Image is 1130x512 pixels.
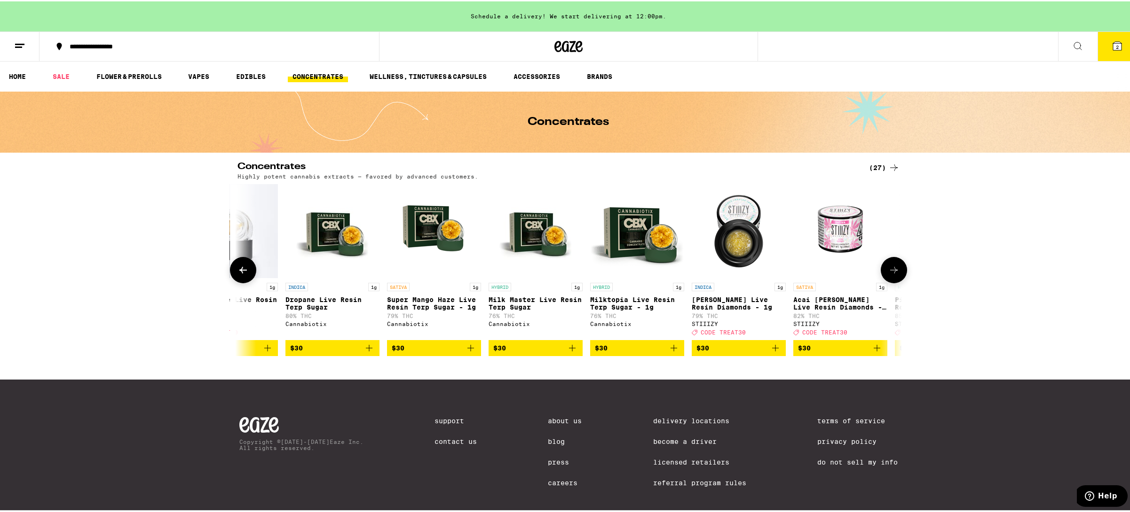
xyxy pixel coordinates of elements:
a: Licensed Retailers [653,457,746,465]
a: WELLNESS, TINCTURES & CAPSULES [365,70,491,81]
a: Open page for Acai Berry Live Resin Diamonds - 1g from STIIIZY [793,183,887,339]
p: SATIVA [387,281,410,290]
p: 1g [267,281,278,290]
p: Kimbo Slice Live Rosin - 1g [184,295,278,310]
p: Pink Champagne Live Resin Diamonds - 1g [895,295,989,310]
p: INDICA [285,281,308,290]
a: About Us [548,416,582,423]
p: Copyright © [DATE]-[DATE] Eaze Inc. All rights reserved. [239,437,363,450]
p: 74% THC [184,311,278,318]
p: 1g [774,281,786,290]
iframe: Opens a widget where you can find more information [1077,484,1128,507]
p: 1g [876,281,887,290]
a: Support [435,416,477,423]
img: CLSICS - Kimbo Slice Live Rosin - 1g [184,183,278,277]
button: Add to bag [793,339,887,355]
a: (27) [869,161,900,172]
a: Do Not Sell My Info [817,457,898,465]
a: Open page for Dropane Live Resin Terp Sugar from Cannabiotix [285,183,379,339]
a: Terms of Service [817,416,898,423]
p: 79% THC [692,311,786,318]
span: CODE TREAT30 [802,328,847,334]
button: Add to bag [692,339,786,355]
p: 79% THC [387,311,481,318]
a: Privacy Policy [817,436,898,444]
div: Cannabiotix [590,319,684,326]
p: Milktopia Live Resin Terp Sugar - 1g [590,295,684,310]
div: STIIIZY [793,319,887,326]
a: Open page for Milktopia Live Resin Terp Sugar - 1g from Cannabiotix [590,183,684,339]
button: Add to bag [387,339,481,355]
a: SALE [48,70,74,81]
span: $30 [595,343,608,350]
p: 1g [470,281,481,290]
span: $30 [900,343,912,350]
img: STIIIZY - Mochi Gelato Live Resin Diamonds - 1g [692,183,786,277]
a: Open page for Kimbo Slice Live Rosin - 1g from CLSICS [184,183,278,339]
p: 80% THC [285,311,379,318]
a: VAPES [183,70,214,81]
p: Super Mango Haze Live Resin Terp Sugar - 1g [387,295,481,310]
span: $30 [696,343,709,350]
button: Add to bag [285,339,379,355]
img: Cannabiotix - Milk Master Live Resin Terp Sugar [489,183,583,277]
img: Cannabiotix - Milktopia Live Resin Terp Sugar - 1g [590,183,684,277]
p: 82% THC [793,311,887,318]
span: CODE TREAT30 [904,328,949,334]
h2: Concentrates [237,161,853,172]
a: Open page for Mochi Gelato Live Resin Diamonds - 1g from STIIIZY [692,183,786,339]
p: Milk Master Live Resin Terp Sugar [489,295,583,310]
img: STIIIZY - Pink Champagne Live Resin Diamonds - 1g [895,183,989,277]
p: Acai [PERSON_NAME] Live Resin Diamonds - 1g [793,295,887,310]
p: 76% THC [489,311,583,318]
a: Contact Us [435,436,477,444]
button: Add to bag [895,339,989,355]
span: $30 [290,343,303,350]
a: BRANDS [582,70,617,81]
div: STIIIZY [692,319,786,326]
div: CLSICS [184,319,278,326]
p: INDICA [692,281,714,290]
button: Add to bag [590,339,684,355]
p: SATIVA [793,281,816,290]
p: HYBRID [590,281,613,290]
a: Press [548,457,582,465]
a: CONCENTRATES [288,70,348,81]
p: [PERSON_NAME] Live Resin Diamonds - 1g [692,295,786,310]
h1: Concentrates [528,115,609,126]
p: Highly potent cannabis extracts — favored by advanced customers. [237,172,478,178]
a: EDIBLES [231,70,270,81]
a: Referral Program Rules [653,478,746,485]
a: Careers [548,478,582,485]
img: STIIIZY - Acai Berry Live Resin Diamonds - 1g [793,183,887,277]
div: Cannabiotix [285,319,379,326]
p: 1g [368,281,379,290]
a: HOME [4,70,31,81]
p: 85% THC [895,311,989,318]
img: Cannabiotix - Dropane Live Resin Terp Sugar [285,183,379,277]
button: Add to bag [489,339,583,355]
p: HYBRID [489,281,511,290]
p: 1g [571,281,583,290]
button: Add to bag [184,339,278,355]
p: 1g [673,281,684,290]
span: $30 [798,343,811,350]
a: Open page for Milk Master Live Resin Terp Sugar from Cannabiotix [489,183,583,339]
a: Become a Driver [653,436,746,444]
a: Open page for Super Mango Haze Live Resin Terp Sugar - 1g from Cannabiotix [387,183,481,339]
img: Cannabiotix - Super Mango Haze Live Resin Terp Sugar - 1g [387,183,481,277]
p: 76% THC [590,311,684,318]
a: Delivery Locations [653,416,746,423]
a: FLOWER & PREROLLS [92,70,166,81]
div: Cannabiotix [387,319,481,326]
p: Dropane Live Resin Terp Sugar [285,295,379,310]
p: HYBRID [895,281,917,290]
a: ACCESSORIES [509,70,565,81]
span: $30 [392,343,404,350]
div: STIIIZY [895,319,989,326]
span: $30 [493,343,506,350]
span: CODE TREAT30 [701,328,746,334]
a: Blog [548,436,582,444]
